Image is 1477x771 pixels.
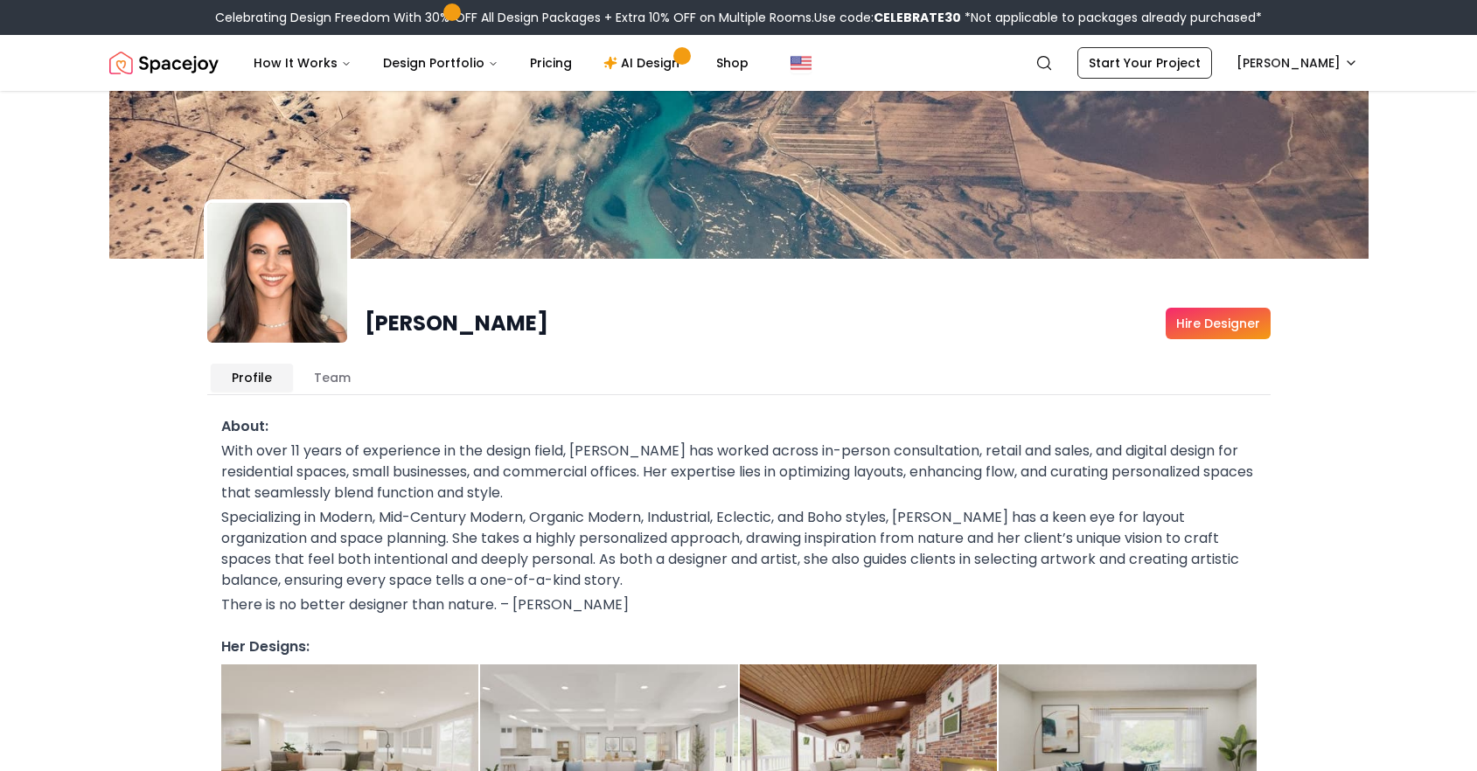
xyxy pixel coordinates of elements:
[1166,308,1271,339] a: Hire Designer
[221,507,1257,591] p: Specializing in Modern, Mid-Century Modern, Organic Modern, Industrial, Eclectic, and Boho styles...
[702,45,763,80] a: Shop
[215,9,1262,26] div: Celebrating Design Freedom With 30% OFF All Design Packages + Extra 10% OFF on Multiple Rooms.
[1077,47,1212,79] a: Start Your Project
[293,364,372,392] button: Team
[109,35,1369,91] nav: Global
[221,636,1257,657] h3: Her Designs:
[221,594,1257,615] p: There is no better designer than nature. – [PERSON_NAME]
[240,45,763,80] nav: Main
[109,45,219,80] img: Spacejoy Logo
[365,309,548,337] h1: [PERSON_NAME]
[109,45,219,80] a: Spacejoy
[211,364,293,392] button: Profile
[589,45,699,80] a: AI Design
[240,45,366,80] button: How It Works
[814,9,961,26] span: Use code:
[961,9,1262,26] span: *Not applicable to packages already purchased*
[109,91,1369,259] img: Angela cover image
[874,9,961,26] b: CELEBRATE30
[1226,47,1369,79] button: [PERSON_NAME]
[221,441,1257,504] p: With over 11 years of experience in the design field, [PERSON_NAME] has worked across in-person c...
[207,203,347,343] img: designer
[516,45,586,80] a: Pricing
[369,45,512,80] button: Design Portfolio
[221,416,1257,437] h3: About:
[791,52,812,73] img: United States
